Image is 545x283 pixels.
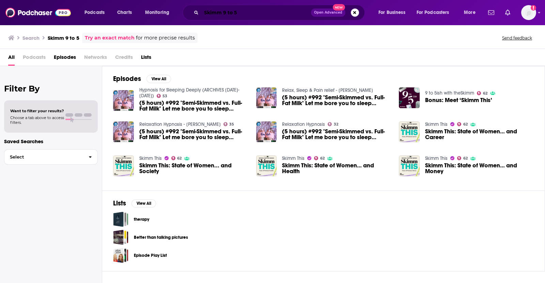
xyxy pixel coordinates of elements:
[282,95,391,106] a: (5 hours) #992 "Semi-Skimmed vs. Full-Fat Milk" Let me bore you to sleep (Jason Newland) (6th Apr...
[483,92,487,95] span: 62
[115,52,133,66] span: Credits
[189,5,371,20] div: Search podcasts, credits, & more...
[521,5,536,20] span: Logged in as hjones
[531,5,536,11] svg: Add a profile image
[131,199,156,207] button: View All
[139,100,248,112] span: (5 hours) #992 "Semi-Skimmed vs. Full-Fat Milk" Let me bore you to sleep ([PERSON_NAME]) ([DATE])
[113,74,171,83] a: EpisodesView All
[201,7,311,18] input: Search podcasts, credits, & more...
[256,121,277,142] img: (5 hours) #992 "Semi-Skimmed vs. Full-Fat Milk" Let me bore you to sleep (Jason Newland) (6th Apr...
[328,122,338,126] a: 32
[521,5,536,20] img: User Profile
[282,95,391,106] span: (5 hours) #992 "Semi-Skimmed vs. Full-Fat Milk" Let me bore you to sleep ([PERSON_NAME]) ([DATE])
[4,149,98,165] button: Select
[113,74,141,83] h2: Episodes
[134,216,149,223] a: therapy
[399,87,420,108] img: Bonus: Meet ‘Skimm This’
[4,155,83,159] span: Select
[162,95,167,98] span: 53
[139,129,248,140] span: (5 hours) #992 "Semi-Skimmed vs. Full-Fat Milk" Let me bore you to sleep ([PERSON_NAME]) ([DATE])
[425,90,474,96] a: 9 to 5ish with theSkimm
[282,129,391,140] a: (5 hours) #992 "Semi-Skimmed vs. Full-Fat Milk" Let me bore you to sleep (Jason Newland) (6th Apr...
[84,8,105,17] span: Podcasts
[334,123,338,126] span: 32
[23,52,46,66] span: Podcasts
[113,155,134,176] img: Skimm This: State of Women... and Society
[4,84,98,94] h2: Filter By
[417,8,449,17] span: For Podcasters
[521,5,536,20] button: Show profile menu
[399,155,420,176] img: Skimm This: State of Women… and Money
[256,155,277,176] img: Skimm This: State of Women… and Health
[113,212,128,227] span: therapy
[425,163,534,174] a: Skimm This: State of Women… and Money
[282,155,305,161] a: Skimm This
[282,129,391,140] span: (5 hours) #992 "Semi-Skimmed vs. Full-Fat Milk" Let me bore you to sleep ([PERSON_NAME]) ([DATE])
[139,100,248,112] a: (5 hours) #992 "Semi-Skimmed vs. Full-Fat Milk" Let me bore you to sleep (Jason Newland) (6th Apr...
[177,157,182,160] span: 62
[8,52,15,66] a: All
[223,122,234,126] a: 35
[399,121,420,142] img: Skimm This: State of Women… and Career
[485,7,497,18] a: Show notifications dropdown
[113,230,128,245] a: Better than talking pictures
[314,156,325,160] a: 62
[425,129,534,140] a: Skimm This: State of Women… and Career
[477,91,487,95] a: 62
[136,34,195,42] span: for more precise results
[48,35,79,41] h3: Skimm 9 to 5
[256,87,277,108] img: (5 hours) #992 "Semi-Skimmed vs. Full-Fat Milk" Let me bore you to sleep (Jason Newland) (6th Apr...
[113,121,134,142] img: (5 hours) #992 "Semi-Skimmed vs. Full-Fat Milk" Let me bore you to sleep (Jason Newland) (6th Apr...
[113,248,128,263] a: Episode Play List
[84,52,107,66] span: Networks
[171,156,182,160] a: 62
[229,123,234,126] span: 35
[5,6,71,19] img: Podchaser - Follow, Share and Rate Podcasts
[4,138,98,145] p: Saved Searches
[113,90,134,111] a: (5 hours) #992 "Semi-Skimmed vs. Full-Fat Milk" Let me bore you to sleep (Jason Newland) (6th Apr...
[464,8,476,17] span: More
[85,34,135,42] a: Try an exact match
[113,199,126,207] h2: Lists
[54,52,76,66] a: Episodes
[134,252,167,259] a: Episode Play List
[139,155,162,161] a: Skimm This
[80,7,113,18] button: open menu
[457,156,468,160] a: 62
[139,163,248,174] a: Skimm This: State of Women... and Society
[457,122,468,126] a: 62
[141,52,151,66] a: Lists
[145,8,169,17] span: Monitoring
[425,97,492,103] a: Bonus: Meet ‘Skimm This’
[500,35,534,41] button: Send feedback
[463,123,468,126] span: 62
[425,121,448,127] a: Skimm This
[425,155,448,161] a: Skimm This
[113,7,136,18] a: Charts
[140,7,178,18] button: open menu
[113,199,156,207] a: ListsView All
[282,121,325,127] a: Relaxation Hypnosis
[139,87,239,99] a: Hypnosis for Sleeping Deeply (ARCHIVES 2006-2025)
[282,163,391,174] a: Skimm This: State of Women… and Health
[378,8,405,17] span: For Business
[463,157,468,160] span: 62
[157,94,168,98] a: 53
[134,234,188,241] a: Better than talking pictures
[459,7,484,18] button: open menu
[10,115,64,125] span: Choose a tab above to access filters.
